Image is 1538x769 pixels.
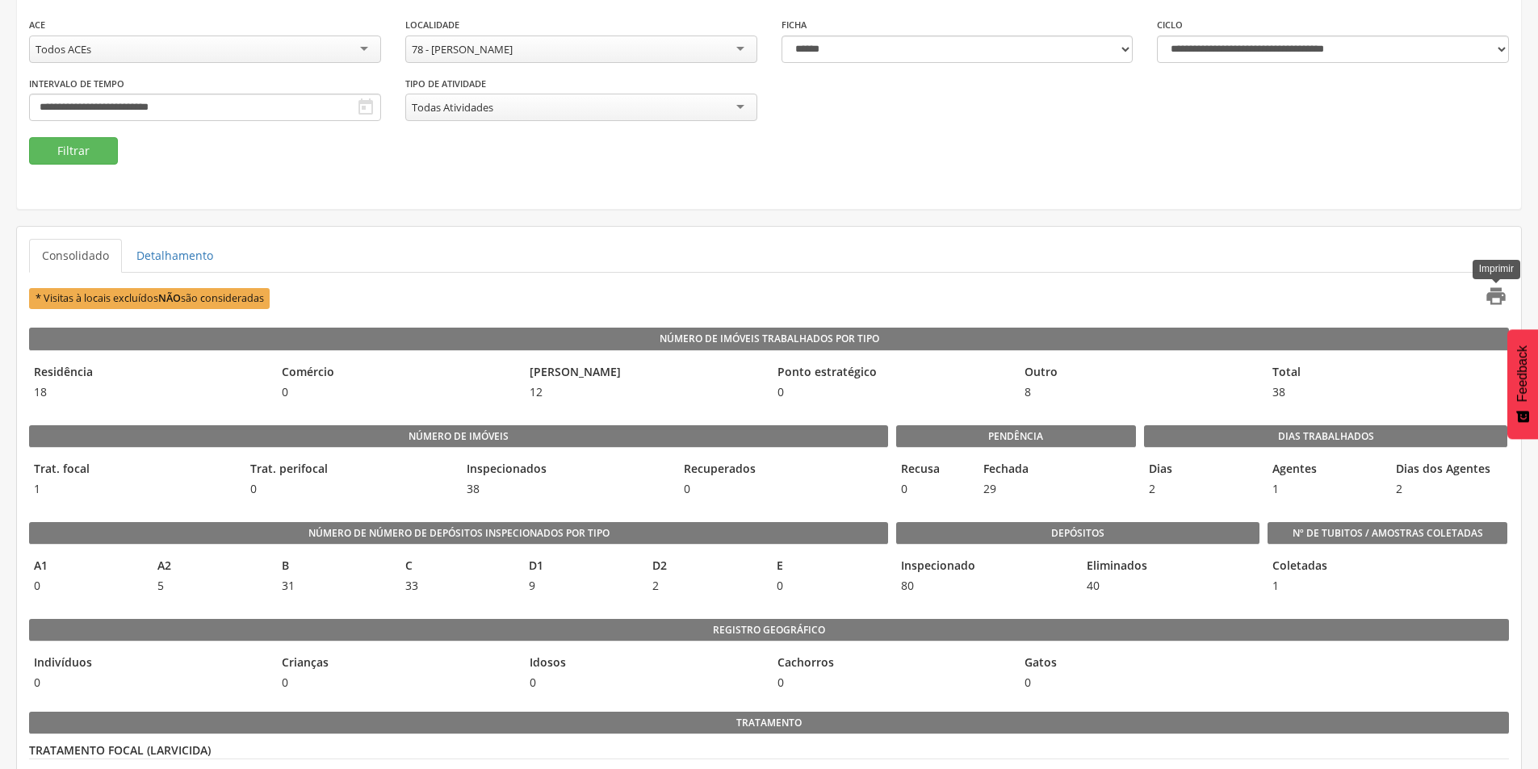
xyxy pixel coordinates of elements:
[1268,558,1280,576] legend: Coletadas
[896,558,1074,576] legend: Inspecionado
[524,558,639,576] legend: D1
[1020,384,1259,400] span: 8
[896,461,970,479] legend: Recusa
[1144,481,1259,497] span: 2
[525,384,765,400] span: 12
[29,712,1509,734] legend: Tratamento
[29,522,888,545] legend: Número de Número de Depósitos Inspecionados por Tipo
[29,328,1509,350] legend: Número de Imóveis Trabalhados por Tipo
[1144,425,1507,448] legend: Dias Trabalhados
[412,100,493,115] div: Todas Atividades
[647,558,763,576] legend: D2
[772,558,887,576] legend: E
[29,425,888,448] legend: Número de imóveis
[979,461,1053,479] legend: Fechada
[29,481,237,497] span: 1
[979,481,1053,497] span: 29
[773,364,1012,382] legend: Ponto estratégico
[1020,675,1259,691] span: 0
[29,654,269,673] legend: Indivíduos
[29,137,118,165] button: Filtrar
[1268,578,1280,594] span: 1
[1157,19,1183,31] label: Ciclo
[1515,345,1530,402] span: Feedback
[29,288,270,308] span: * Visitas à locais excluídos são consideradas
[277,675,517,691] span: 0
[1268,522,1507,545] legend: Nº de Tubitos / Amostras coletadas
[1268,461,1383,479] legend: Agentes
[1473,260,1520,278] div: Imprimir
[277,578,392,594] span: 31
[896,481,970,497] span: 0
[277,364,517,382] legend: Comércio
[277,384,517,400] span: 0
[400,558,516,576] legend: C
[1475,285,1507,311] a: Imprimir
[1391,481,1507,497] span: 2
[158,291,181,305] b: NÃO
[773,675,1012,691] span: 0
[153,558,268,576] legend: A2
[356,98,375,117] i: 
[153,578,268,594] span: 5
[896,578,1074,594] span: 80
[412,42,513,56] div: 78 - [PERSON_NAME]
[782,19,807,31] label: Ficha
[29,384,269,400] span: 18
[245,481,454,497] span: 0
[647,578,763,594] span: 2
[772,578,887,594] span: 0
[1144,461,1259,479] legend: Dias
[277,558,392,576] legend: B
[400,578,516,594] span: 33
[29,239,122,273] a: Consolidado
[896,425,1136,448] legend: Pendência
[462,461,670,479] legend: Inspecionados
[1082,578,1259,594] span: 40
[1020,654,1259,673] legend: Gatos
[29,742,1509,759] legend: TRATAMENTO FOCAL (LARVICIDA)
[1507,329,1538,439] button: Feedback - Mostrar pesquisa
[1268,384,1507,400] span: 38
[29,364,269,382] legend: Residência
[1391,461,1507,479] legend: Dias dos Agentes
[1268,481,1383,497] span: 1
[277,654,517,673] legend: Crianças
[29,675,269,691] span: 0
[525,654,765,673] legend: Idosos
[124,239,226,273] a: Detalhamento
[773,654,1012,673] legend: Cachorros
[29,619,1509,642] legend: Registro geográfico
[525,675,765,691] span: 0
[405,77,486,90] label: Tipo de Atividade
[1082,558,1259,576] legend: Eliminados
[679,481,887,497] span: 0
[773,384,1012,400] span: 0
[525,364,765,382] legend: [PERSON_NAME]
[405,19,459,31] label: Localidade
[29,19,45,31] label: ACE
[29,558,145,576] legend: A1
[29,77,124,90] label: Intervalo de Tempo
[462,481,670,497] span: 38
[896,522,1259,545] legend: Depósitos
[245,461,454,479] legend: Trat. perifocal
[29,461,237,479] legend: Trat. focal
[29,578,145,594] span: 0
[1268,364,1507,382] legend: Total
[679,461,887,479] legend: Recuperados
[524,578,639,594] span: 9
[1485,285,1507,307] i: 
[1020,364,1259,382] legend: Outro
[36,42,91,56] div: Todos ACEs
